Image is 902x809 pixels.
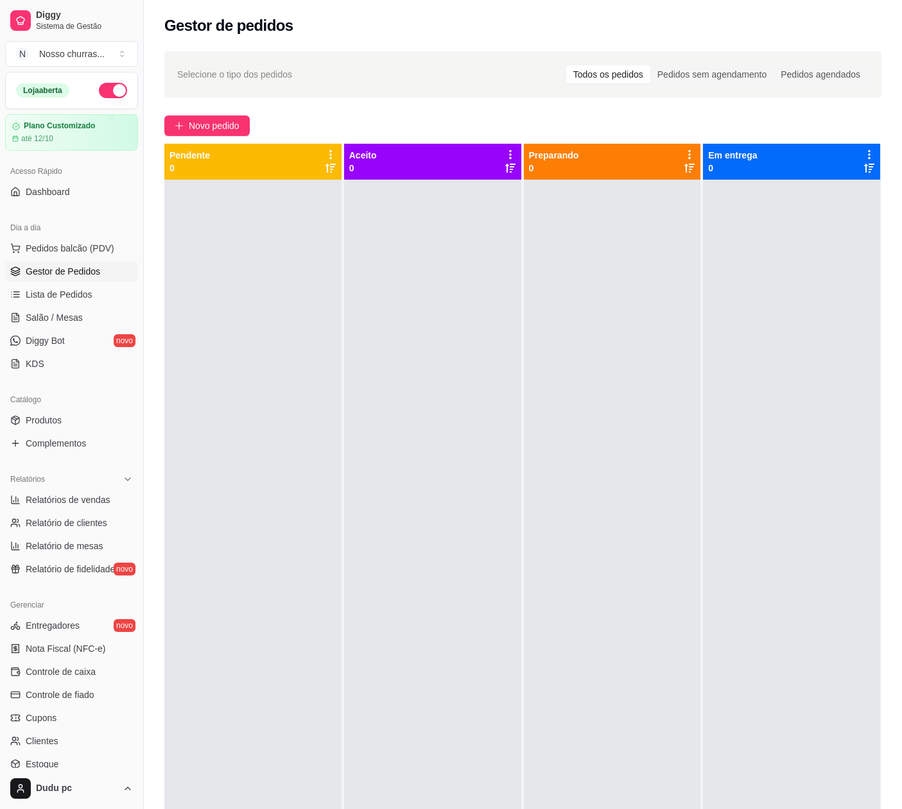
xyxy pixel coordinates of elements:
p: 0 [529,162,579,175]
span: Gestor de Pedidos [26,265,100,278]
span: Cupons [26,711,56,724]
div: Loja aberta [16,83,69,98]
a: Produtos [5,410,138,430]
div: Pedidos sem agendamento [650,65,774,83]
a: Relatório de mesas [5,536,138,556]
div: Catálogo [5,389,138,410]
a: Plano Customizadoaté 12/10 [5,114,138,151]
span: plus [175,121,184,130]
a: Clientes [5,731,138,751]
span: Pedidos balcão (PDV) [26,242,114,255]
span: Salão / Mesas [26,311,83,324]
span: Relatório de fidelidade [26,563,115,575]
a: Controle de caixa [5,661,138,682]
p: Aceito [349,149,377,162]
a: Entregadoresnovo [5,615,138,636]
a: Estoque [5,754,138,774]
span: Selecione o tipo dos pedidos [177,67,292,81]
span: Lista de Pedidos [26,288,92,301]
span: Dashboard [26,185,70,198]
a: Nota Fiscal (NFC-e) [5,638,138,659]
a: Relatório de clientes [5,513,138,533]
a: Complementos [5,433,138,454]
span: Produtos [26,414,62,427]
span: Controle de fiado [26,688,94,701]
a: Dashboard [5,182,138,202]
span: Nota Fiscal (NFC-e) [26,642,105,655]
span: KDS [26,357,44,370]
p: 0 [349,162,377,175]
h2: Gestor de pedidos [164,15,293,36]
a: KDS [5,353,138,374]
a: Relatório de fidelidadenovo [5,559,138,579]
a: Salão / Mesas [5,307,138,328]
p: Preparando [529,149,579,162]
span: Estoque [26,758,58,771]
a: Relatórios de vendas [5,490,138,510]
div: Nosso churras ... [39,47,105,60]
span: Diggy Bot [26,334,65,347]
span: Sistema de Gestão [36,21,133,31]
div: Acesso Rápido [5,161,138,182]
span: Controle de caixa [26,665,96,678]
span: Relatório de clientes [26,516,107,529]
a: Diggy Botnovo [5,330,138,351]
a: Controle de fiado [5,685,138,705]
span: Entregadores [26,619,80,632]
button: Novo pedido [164,115,250,136]
span: Novo pedido [189,119,239,133]
div: Dia a dia [5,217,138,238]
span: Diggy [36,10,133,21]
div: Todos os pedidos [566,65,650,83]
span: Complementos [26,437,86,450]
div: Pedidos agendados [774,65,867,83]
a: Lista de Pedidos [5,284,138,305]
span: Relatórios de vendas [26,493,110,506]
span: Relatório de mesas [26,540,103,552]
p: 0 [708,162,757,175]
p: Pendente [169,149,210,162]
span: N [16,47,29,60]
div: Gerenciar [5,595,138,615]
p: 0 [169,162,210,175]
a: DiggySistema de Gestão [5,5,138,36]
a: Cupons [5,708,138,728]
span: Relatórios [10,474,45,484]
span: Dudu pc [36,783,117,794]
button: Select a team [5,41,138,67]
p: Em entrega [708,149,757,162]
button: Dudu pc [5,773,138,804]
article: Plano Customizado [24,121,95,131]
button: Alterar Status [99,83,127,98]
button: Pedidos balcão (PDV) [5,238,138,259]
article: até 12/10 [21,133,53,144]
a: Gestor de Pedidos [5,261,138,282]
span: Clientes [26,735,58,747]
